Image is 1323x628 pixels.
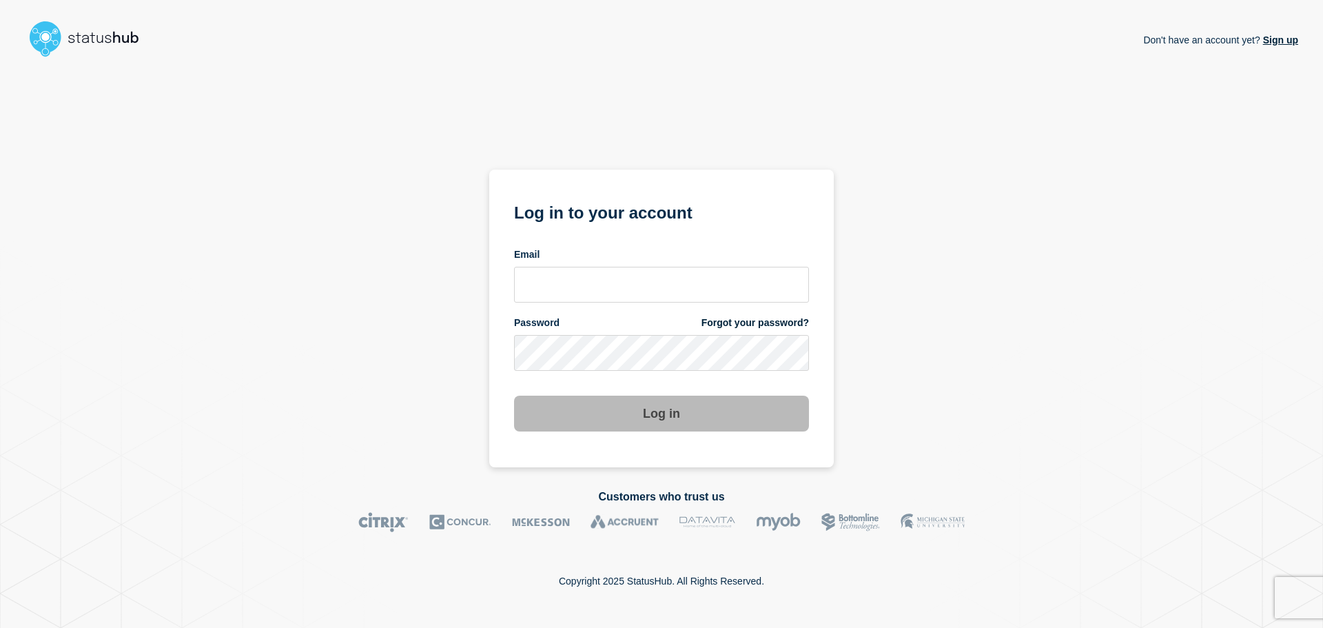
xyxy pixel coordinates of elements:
[901,512,965,532] img: MSU logo
[679,512,735,532] img: DataVita logo
[559,576,764,587] p: Copyright 2025 StatusHub. All Rights Reserved.
[512,512,570,532] img: McKesson logo
[756,512,801,532] img: myob logo
[514,199,809,224] h1: Log in to your account
[514,248,540,261] span: Email
[514,267,809,303] input: email input
[1260,34,1298,45] a: Sign up
[25,17,156,61] img: StatusHub logo
[591,512,659,532] img: Accruent logo
[701,316,809,330] a: Forgot your password?
[25,491,1298,503] h2: Customers who trust us
[821,512,880,532] img: Bottomline logo
[1143,23,1298,57] p: Don't have an account yet?
[514,396,809,432] button: Log in
[514,316,560,330] span: Password
[429,512,491,532] img: Concur logo
[514,335,809,371] input: password input
[358,512,409,532] img: Citrix logo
